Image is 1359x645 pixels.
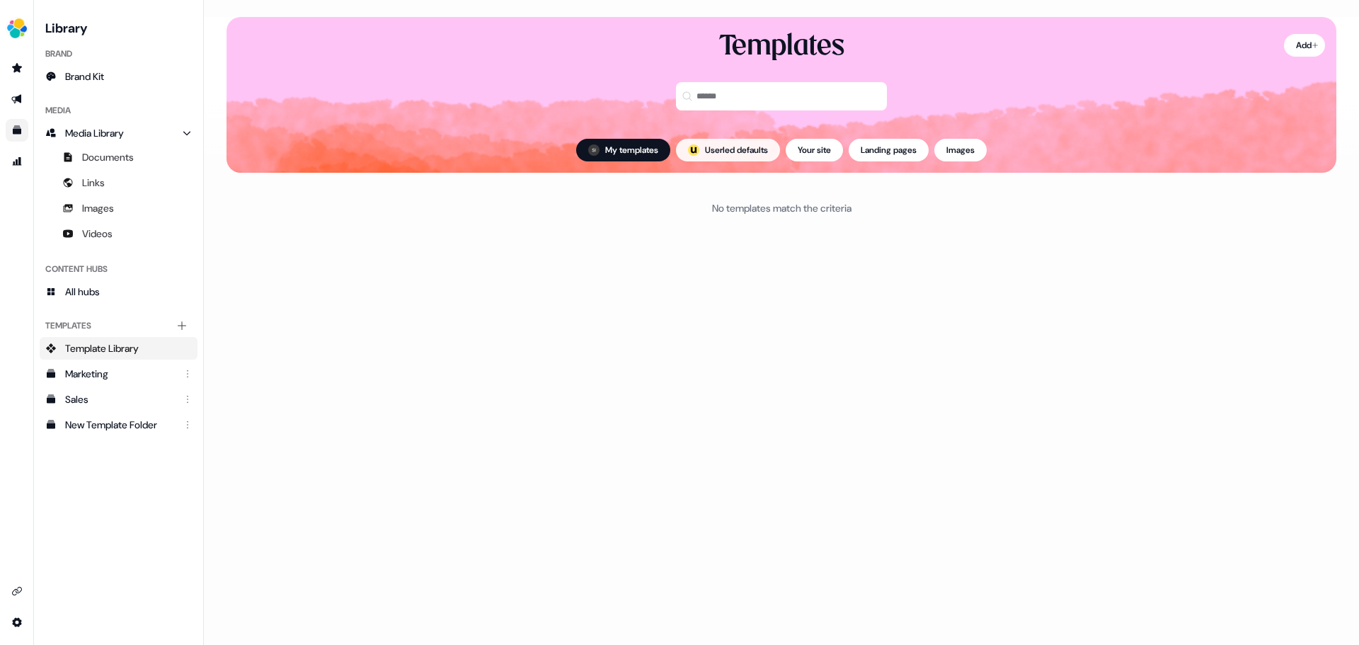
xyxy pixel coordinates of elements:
div: Media [40,99,197,122]
div: Templates [40,314,197,337]
div: Brand [40,42,197,65]
button: My templates [576,139,670,161]
button: Landing pages [849,139,929,161]
button: Your site [786,139,843,161]
span: Links [82,176,105,190]
span: Template Library [65,341,139,355]
a: Go to outbound experience [6,88,28,110]
a: Go to prospects [6,57,28,79]
a: New Template Folder [40,413,197,436]
a: Go to attribution [6,150,28,173]
button: Images [934,139,987,161]
a: Template Library [40,337,197,360]
a: Media Library [40,122,197,144]
a: Go to templates [6,119,28,142]
a: Videos [40,222,197,245]
h3: Library [40,17,197,37]
img: Samarth [588,144,600,156]
span: Brand Kit [65,69,104,84]
a: Documents [40,146,197,169]
span: Videos [82,227,113,241]
div: Sales [65,392,175,406]
span: Media Library [65,126,124,140]
a: All hubs [40,280,197,303]
a: Brand Kit [40,65,197,88]
div: Marketing [65,367,175,381]
a: Go to integrations [6,580,28,603]
button: userled logo;Userled defaults [676,139,780,161]
a: Links [40,171,197,194]
span: All hubs [65,285,100,299]
a: Marketing [40,363,197,385]
img: userled logo [688,144,699,156]
div: New Template Folder [65,418,175,432]
div: Content Hubs [40,258,197,280]
span: Images [82,201,114,215]
span: Documents [82,150,134,164]
a: Sales [40,388,197,411]
div: ; [688,144,699,156]
button: Add [1284,34,1325,57]
a: Images [40,197,197,219]
div: No templates match the criteria [712,201,851,215]
a: Go to integrations [6,611,28,634]
div: Templates [719,28,844,65]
